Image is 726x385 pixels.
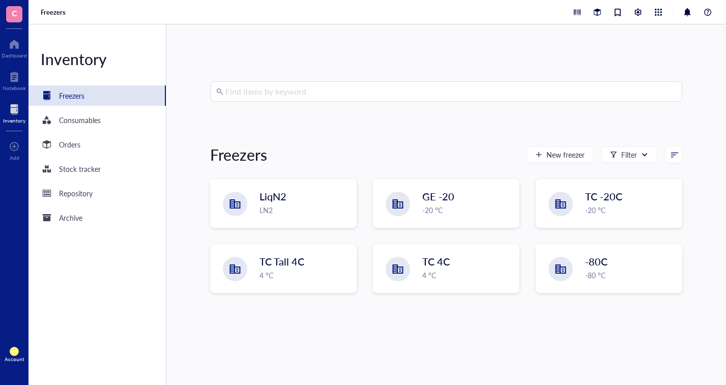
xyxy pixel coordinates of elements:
[5,356,24,362] div: Account
[210,144,267,165] div: Freezers
[259,270,350,281] div: 4 °C
[259,204,350,216] div: LN2
[3,69,26,91] a: Notebook
[12,7,17,19] span: C
[59,188,93,199] div: Repository
[41,8,68,17] a: Freezers
[28,183,166,203] a: Repository
[59,90,84,101] div: Freezers
[3,101,25,124] a: Inventory
[585,204,676,216] div: -20 °C
[259,189,286,203] span: LiqN2
[59,212,82,223] div: Archive
[28,208,166,228] a: Archive
[28,134,166,155] a: Orders
[422,270,513,281] div: 4 °C
[28,110,166,130] a: Consumables
[59,139,80,150] div: Orders
[28,159,166,179] a: Stock tracker
[10,155,19,161] div: Add
[621,149,637,160] div: Filter
[12,349,17,354] span: KH
[3,85,26,91] div: Notebook
[422,189,454,203] span: GE -20
[3,117,25,124] div: Inventory
[585,270,676,281] div: -80 °C
[422,254,450,269] span: TC 4C
[546,151,585,159] span: New freezer
[28,85,166,106] a: Freezers
[2,36,27,58] a: Dashboard
[527,146,593,163] button: New freezer
[59,114,101,126] div: Consumables
[422,204,513,216] div: -20 °C
[585,189,622,203] span: TC -20C
[28,49,166,69] div: Inventory
[259,254,304,269] span: TC Tall 4C
[585,254,607,269] span: -80C
[59,163,101,174] div: Stock tracker
[2,52,27,58] div: Dashboard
